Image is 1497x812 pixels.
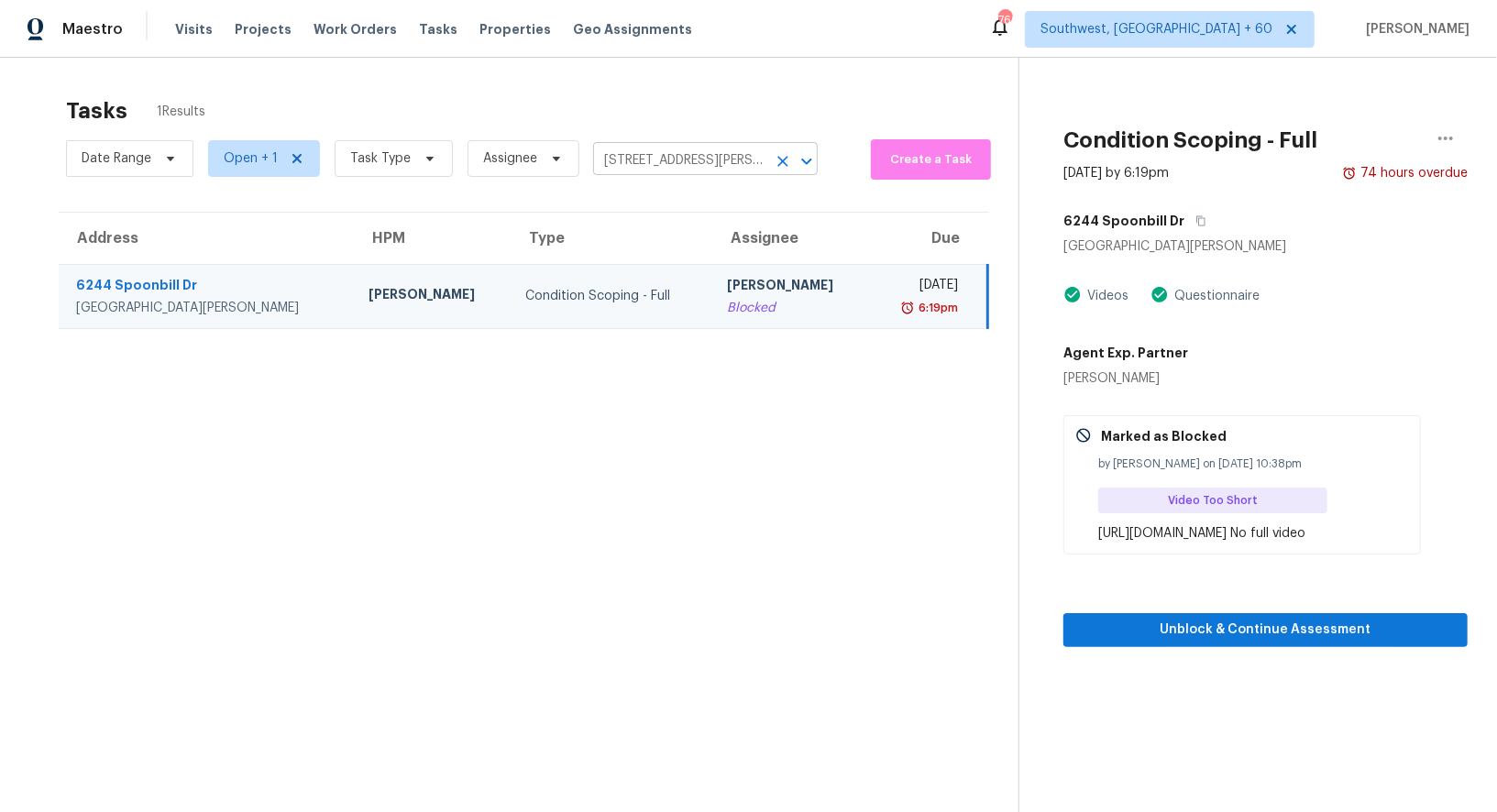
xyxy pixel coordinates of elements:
[1063,164,1169,182] div: [DATE] by 6:19pm
[1063,131,1317,149] h2: Condition Scoping - Full
[727,299,854,317] div: Blocked
[479,20,551,38] span: Properties
[62,20,123,38] span: Maestro
[419,23,457,36] span: Tasks
[1063,369,1188,388] div: [PERSON_NAME]
[369,285,496,308] div: [PERSON_NAME]
[573,20,692,38] span: Geo Assignments
[1082,287,1128,305] div: Videos
[712,213,869,264] th: Assignee
[350,149,411,168] span: Task Type
[770,148,796,174] button: Clear
[871,139,991,180] button: Create a Task
[1168,491,1265,510] span: Video Too Short
[1063,344,1188,362] h5: Agent Exp. Partner
[1098,524,1409,543] div: [URL][DOMAIN_NAME] No full video
[76,299,339,317] div: [GEOGRAPHIC_DATA][PERSON_NAME]
[1098,455,1409,473] div: by [PERSON_NAME] on [DATE] 10:38pm
[483,149,537,168] span: Assignee
[1101,427,1227,445] p: Marked as Blocked
[1357,164,1468,182] div: 74 hours overdue
[1359,20,1469,38] span: [PERSON_NAME]
[1078,619,1453,642] span: Unblock & Continue Assessment
[1169,287,1260,305] div: Questionnaire
[900,299,915,317] img: Overdue Alarm Icon
[224,149,278,168] span: Open + 1
[1150,285,1169,304] img: Artifact Present Icon
[1040,20,1272,38] span: Southwest, [GEOGRAPHIC_DATA] + 60
[175,20,213,38] span: Visits
[354,213,511,264] th: HPM
[727,276,854,299] div: [PERSON_NAME]
[794,148,820,174] button: Open
[76,276,339,299] div: 6244 Spoonbill Dr
[59,213,354,264] th: Address
[880,149,982,170] span: Create a Task
[157,103,205,121] span: 1 Results
[1342,164,1357,182] img: Overdue Alarm Icon
[1184,204,1209,237] button: Copy Address
[593,147,766,175] input: Search by address
[885,276,959,299] div: [DATE]
[511,213,712,264] th: Type
[1063,613,1468,647] button: Unblock & Continue Assessment
[1063,212,1184,230] h5: 6244 Spoonbill Dr
[235,20,292,38] span: Projects
[1075,427,1092,444] img: Gray Cancel Icon
[1063,237,1468,256] div: [GEOGRAPHIC_DATA][PERSON_NAME]
[314,20,397,38] span: Work Orders
[82,149,151,168] span: Date Range
[915,299,958,317] div: 6:19pm
[66,102,127,120] h2: Tasks
[870,213,988,264] th: Due
[998,11,1011,29] div: 760
[1063,285,1082,304] img: Artifact Present Icon
[525,287,698,305] div: Condition Scoping - Full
